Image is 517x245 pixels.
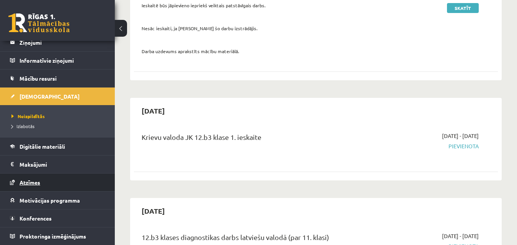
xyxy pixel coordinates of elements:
[10,70,105,87] a: Mācību resursi
[442,132,479,140] span: [DATE] - [DATE]
[374,142,479,150] span: Pievienota
[10,209,105,227] a: Konferences
[20,179,40,186] span: Atzīmes
[20,215,52,222] span: Konferences
[10,52,105,69] a: Informatīvie ziņojumi
[142,48,362,55] p: Darba uzdevums aprakstīts mācību materiālā.
[20,75,57,82] span: Mācību resursi
[11,113,45,119] span: Neizpildītās
[10,88,105,105] a: [DEMOGRAPHIC_DATA]
[10,156,105,173] a: Maksājumi
[11,123,34,129] span: Izlabotās
[142,132,362,146] div: Krievu valoda JK 12.b3 klase 1. ieskaite
[134,102,173,120] h2: [DATE]
[442,232,479,240] span: [DATE] - [DATE]
[20,34,105,51] legend: Ziņojumi
[142,2,362,9] p: Ieskaitē būs jāpievieno iepriekš veiktais patstāvīgais darbs.
[10,138,105,155] a: Digitālie materiāli
[8,13,70,32] a: Rīgas 1. Tālmācības vidusskola
[134,202,173,220] h2: [DATE]
[10,191,105,209] a: Motivācijas programma
[20,197,80,204] span: Motivācijas programma
[20,52,105,69] legend: Informatīvie ziņojumi
[10,227,105,245] a: Proktoringa izmēģinājums
[20,93,80,100] span: [DEMOGRAPHIC_DATA]
[11,113,107,120] a: Neizpildītās
[11,123,107,130] a: Izlabotās
[20,143,65,150] span: Digitālie materiāli
[20,156,105,173] legend: Maksājumi
[10,34,105,51] a: Ziņojumi
[447,3,479,13] a: Skatīt
[142,25,362,32] p: Nesāc ieskaiti, ja [PERSON_NAME] šo darbu izstrādājis.
[20,233,86,240] span: Proktoringa izmēģinājums
[10,174,105,191] a: Atzīmes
